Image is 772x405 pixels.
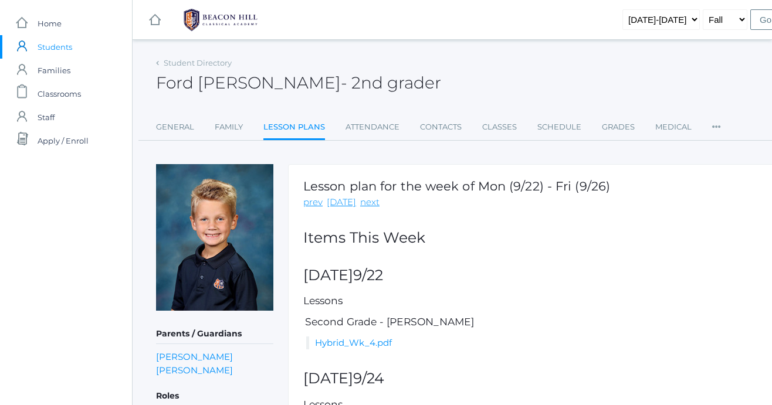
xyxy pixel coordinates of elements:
[315,337,392,348] a: Hybrid_Wk_4.pdf
[156,74,441,92] h2: Ford [PERSON_NAME]
[164,58,232,67] a: Student Directory
[156,363,233,377] a: [PERSON_NAME]
[38,105,55,129] span: Staff
[353,369,384,387] span: 9/24
[156,164,273,311] img: Ford McCollum
[38,12,62,35] span: Home
[263,115,325,141] a: Lesson Plans
[346,115,399,139] a: Attendance
[38,59,70,82] span: Families
[420,115,462,139] a: Contacts
[602,115,635,139] a: Grades
[482,115,517,139] a: Classes
[341,73,441,93] span: - 2nd grader
[156,324,273,344] h5: Parents / Guardians
[303,179,610,193] h1: Lesson plan for the week of Mon (9/22) - Fri (9/26)
[303,196,323,209] a: prev
[156,350,233,363] a: [PERSON_NAME]
[655,115,692,139] a: Medical
[537,115,581,139] a: Schedule
[177,5,265,35] img: 1_BHCALogos-05.png
[38,35,72,59] span: Students
[215,115,243,139] a: Family
[38,82,81,105] span: Classrooms
[360,196,380,209] a: next
[156,115,194,139] a: General
[38,129,89,152] span: Apply / Enroll
[327,196,356,209] a: [DATE]
[353,266,383,284] span: 9/22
